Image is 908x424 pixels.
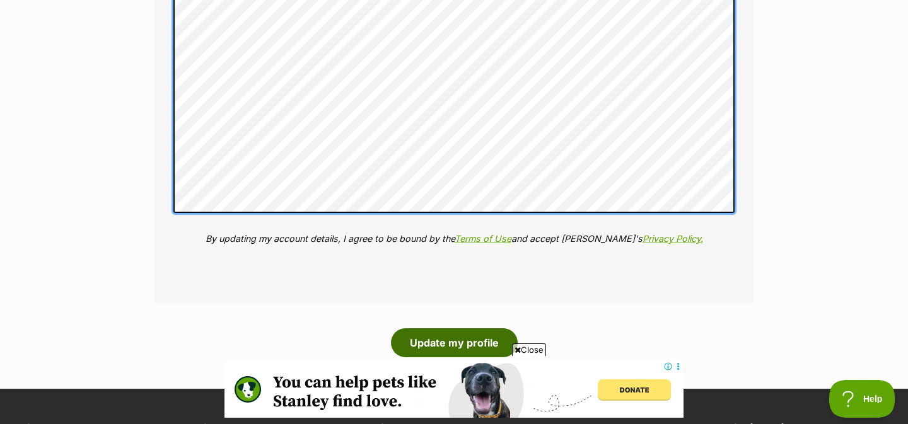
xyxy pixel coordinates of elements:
iframe: Advertisement [224,361,684,418]
a: Privacy Policy. [643,233,703,244]
button: Update my profile [391,328,518,357]
iframe: Help Scout Beacon - Open [829,380,895,418]
a: Terms of Use [455,233,511,244]
p: By updating my account details, I agree to be bound by the and accept [PERSON_NAME]'s [173,232,735,245]
span: Close [512,343,546,356]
